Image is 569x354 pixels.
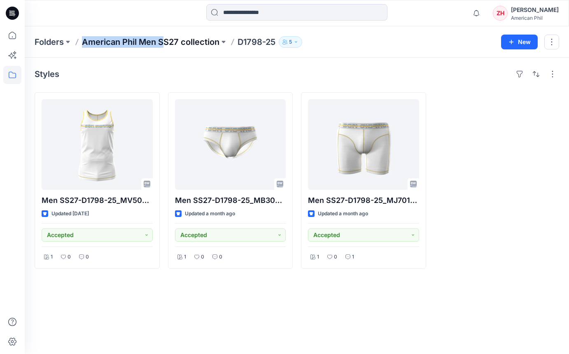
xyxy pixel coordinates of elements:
[42,195,153,206] p: Men SS27-D1798-25_MV50402a
[184,253,186,261] p: 1
[289,37,292,47] p: 5
[201,253,204,261] p: 0
[51,253,53,261] p: 1
[175,99,286,190] a: Men SS27-D1798-25_MB30960
[511,15,559,21] div: American Phil
[279,36,302,48] button: 5
[42,99,153,190] a: Men SS27-D1798-25_MV50402a
[317,253,319,261] p: 1
[352,253,354,261] p: 1
[493,6,508,21] div: ZH
[82,36,219,48] a: American Phil Men SS27 collection
[308,195,419,206] p: Men SS27-D1798-25_MJ70170
[308,99,419,190] a: Men SS27-D1798-25_MJ70170
[238,36,275,48] p: D1798-25
[219,253,222,261] p: 0
[334,253,337,261] p: 0
[175,195,286,206] p: Men SS27-D1798-25_MB30960
[35,36,64,48] a: Folders
[501,35,538,49] button: New
[51,210,89,218] p: Updated [DATE]
[511,5,559,15] div: [PERSON_NAME]
[318,210,368,218] p: Updated a month ago
[35,69,59,79] h4: Styles
[68,253,71,261] p: 0
[86,253,89,261] p: 0
[185,210,235,218] p: Updated a month ago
